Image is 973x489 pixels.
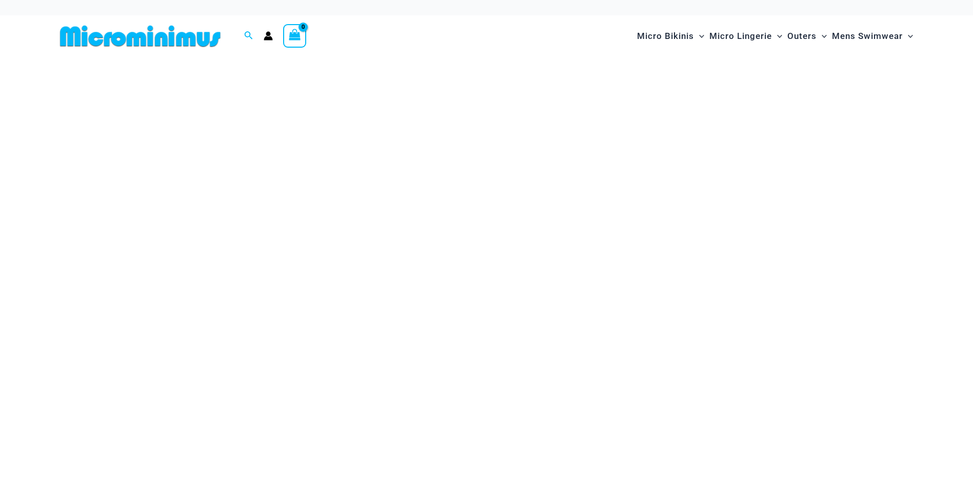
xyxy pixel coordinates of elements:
[829,21,916,52] a: Mens SwimwearMenu ToggleMenu Toggle
[817,23,827,49] span: Menu Toggle
[709,23,772,49] span: Micro Lingerie
[694,23,704,49] span: Menu Toggle
[707,21,785,52] a: Micro LingerieMenu ToggleMenu Toggle
[787,23,817,49] span: Outers
[264,31,273,40] a: Account icon link
[56,25,225,48] img: MM SHOP LOGO FLAT
[832,23,903,49] span: Mens Swimwear
[637,23,694,49] span: Micro Bikinis
[772,23,782,49] span: Menu Toggle
[634,21,707,52] a: Micro BikinisMenu ToggleMenu Toggle
[283,24,307,48] a: View Shopping Cart, empty
[785,21,829,52] a: OutersMenu ToggleMenu Toggle
[633,19,918,53] nav: Site Navigation
[903,23,913,49] span: Menu Toggle
[244,30,253,43] a: Search icon link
